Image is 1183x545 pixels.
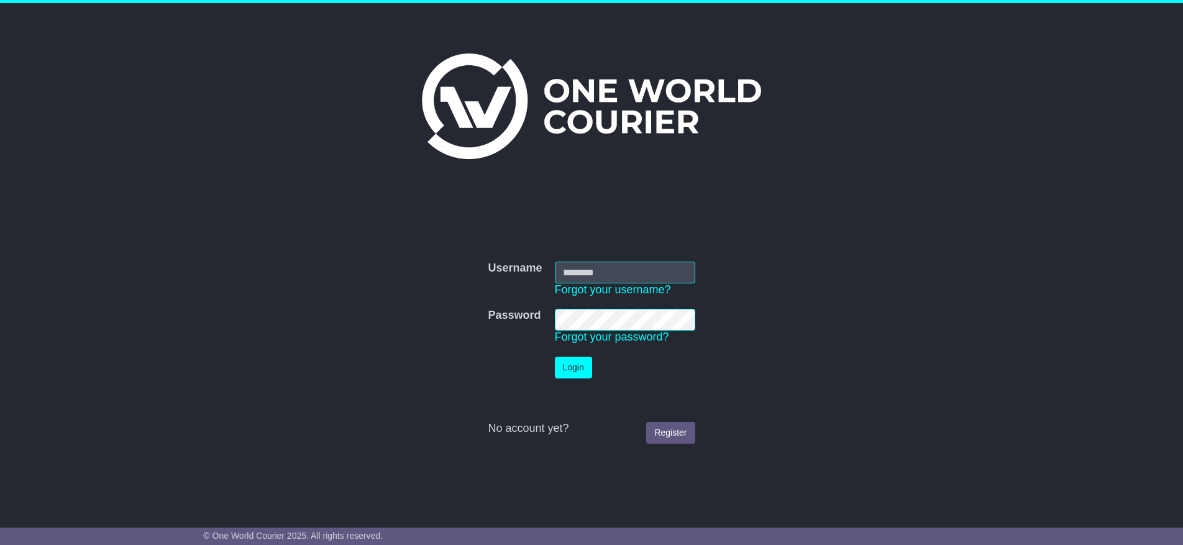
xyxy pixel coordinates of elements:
img: One World [422,53,761,159]
a: Forgot your password? [555,331,669,343]
button: Login [555,357,592,378]
a: Register [646,422,695,444]
a: Forgot your username? [555,283,671,296]
label: Password [488,309,541,323]
div: No account yet? [488,422,695,436]
span: © One World Courier 2025. All rights reserved. [203,531,383,541]
label: Username [488,262,542,275]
